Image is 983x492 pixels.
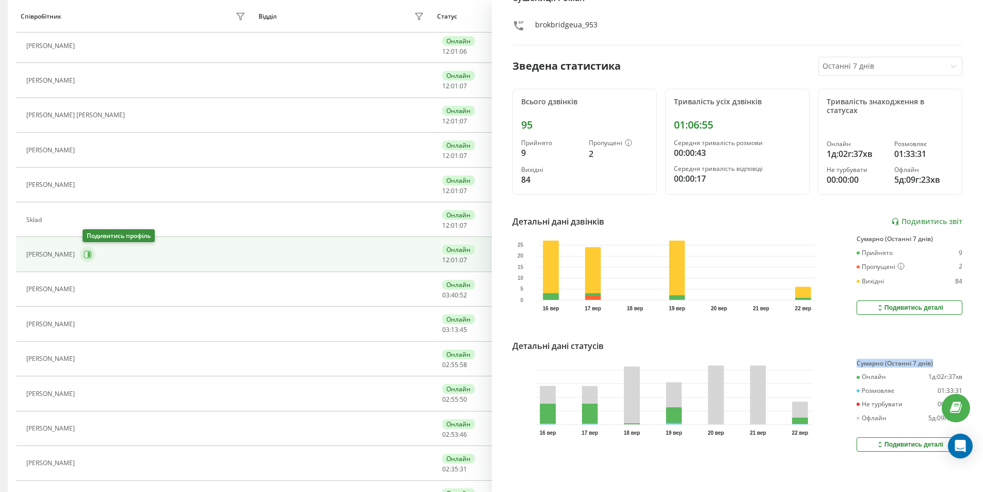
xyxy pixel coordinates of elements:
div: 95 [521,119,648,131]
div: 84 [955,278,962,285]
div: Вихідні [521,166,581,173]
span: 58 [460,360,467,369]
div: Прийнято [521,139,581,147]
span: 12 [442,82,449,90]
div: 5д:09г:23хв [928,415,962,422]
div: 01:33:31 [938,387,962,394]
div: 2 [589,148,648,160]
span: 07 [460,221,467,230]
div: Прийнято [857,249,893,257]
span: 01 [451,256,458,264]
span: 02 [442,360,449,369]
div: Статус [437,13,457,20]
span: 02 [442,430,449,439]
span: 02 [442,395,449,404]
span: 55 [451,395,458,404]
div: Open Intercom Messenger [948,434,973,458]
span: 31 [460,465,467,473]
div: Онлайн [442,280,475,290]
text: 20 вер [707,430,724,436]
div: Онлайн [857,373,886,380]
text: 25 [517,243,523,248]
div: : : [442,431,467,438]
div: 9 [521,147,581,159]
div: 2 [959,263,962,271]
div: Онлайн [442,71,475,81]
span: 01 [451,186,458,195]
div: Офлайн [894,166,954,173]
div: 00:00:00 [827,173,886,186]
div: [PERSON_NAME] [26,147,77,154]
div: Онлайн [442,106,475,116]
text: 18 вер [626,306,643,311]
div: Розмовляє [894,140,954,148]
span: 07 [460,256,467,264]
span: 13 [451,325,458,334]
span: 01 [451,151,458,160]
text: 5 [520,287,523,292]
span: 53 [451,430,458,439]
div: Офлайн [857,415,887,422]
div: [PERSON_NAME] [26,355,77,362]
div: 1д:02г:37хв [827,148,886,160]
span: 35 [451,465,458,473]
span: 06 [460,47,467,56]
div: : : [442,222,467,229]
div: Онлайн [442,454,475,464]
span: 12 [442,256,449,264]
span: 12 [442,151,449,160]
span: 01 [451,82,458,90]
div: : : [442,152,467,160]
div: Онлайн [442,384,475,394]
div: 00:00:17 [674,172,801,185]
div: [PERSON_NAME] [26,285,77,293]
div: Розмовляє [857,387,894,394]
div: : : [442,292,467,299]
text: 16 вер [539,430,556,436]
span: 12 [442,47,449,56]
div: Зведена статистика [512,58,621,74]
div: [PERSON_NAME] [26,321,77,328]
div: Онлайн [442,36,475,46]
div: Тривалість знаходження в статусах [827,98,954,115]
div: : : [442,83,467,90]
div: Сумарно (Останні 7 днів) [857,235,962,243]
div: Детальні дані статусів [512,340,604,352]
span: 03 [442,291,449,299]
div: Онлайн [442,245,475,255]
button: Подивитись деталі [857,300,962,315]
div: Подивитись деталі [876,440,943,449]
div: Онлайн [442,210,475,220]
div: Пропущені [589,139,648,148]
div: Середня тривалість відповіді [674,165,801,172]
div: Онлайн [442,314,475,324]
span: 01 [451,221,458,230]
div: Відділ [259,13,277,20]
div: Подивитись профіль [83,229,155,242]
div: [PERSON_NAME] [26,425,77,432]
span: 12 [442,221,449,230]
text: 18 вер [623,430,640,436]
div: Онлайн [442,350,475,359]
text: 15 [517,264,523,270]
div: Вихідні [857,278,884,285]
div: 00:00:43 [674,147,801,159]
div: : : [442,396,467,403]
div: Онлайн [442,419,475,429]
span: 03 [442,325,449,334]
a: Подивитись звіт [891,217,962,226]
div: Співробітник [21,13,61,20]
div: brokbridgeua_953 [535,20,598,35]
div: : : [442,187,467,195]
span: 12 [442,117,449,125]
text: 19 вер [666,430,682,436]
text: 20 вер [711,306,727,311]
div: 84 [521,173,581,186]
text: 16 вер [542,306,559,311]
text: 17 вер [582,430,598,436]
div: [PERSON_NAME] [26,251,77,258]
text: 20 [517,253,523,259]
div: Середня тривалість розмови [674,139,801,147]
span: 07 [460,186,467,195]
div: Онлайн [442,140,475,150]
